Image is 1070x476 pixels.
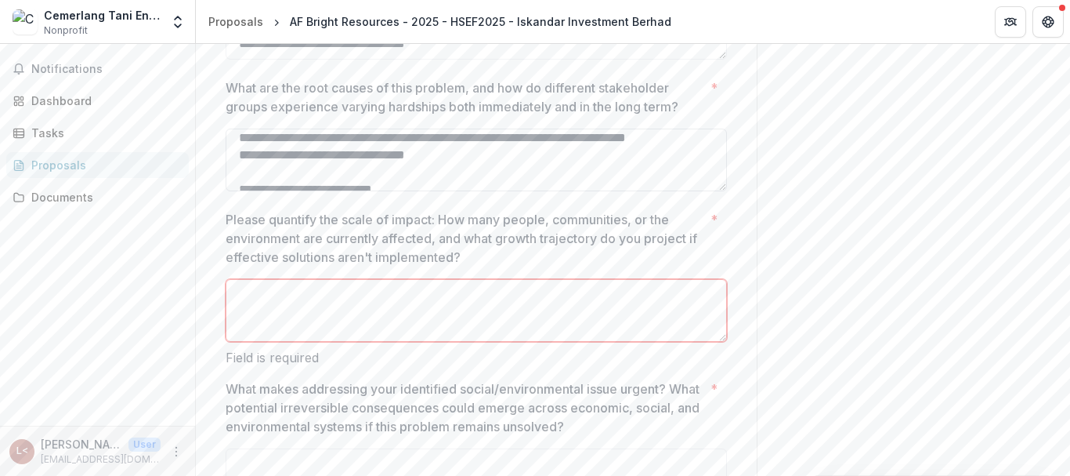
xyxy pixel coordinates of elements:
[31,63,183,76] span: Notifications
[226,348,727,367] div: Field is required
[31,189,176,205] div: Documents
[290,13,671,30] div: AF Bright Resources - 2025 - HSEF2025 - Iskandar Investment Berhad
[1032,6,1064,38] button: Get Help
[31,157,176,173] div: Proposals
[167,6,189,38] button: Open entity switcher
[6,56,189,82] button: Notifications
[6,88,189,114] a: Dashboard
[995,6,1026,38] button: Partners
[167,442,186,461] button: More
[41,452,161,467] p: [EMAIL_ADDRESS][DOMAIN_NAME]
[128,438,161,452] p: User
[208,13,263,30] div: Proposals
[6,184,189,210] a: Documents
[31,125,176,141] div: Tasks
[202,10,678,33] nav: breadcrumb
[41,436,122,452] p: [PERSON_NAME] <[EMAIL_ADDRESS][DOMAIN_NAME]>
[16,446,28,456] div: Liyana Farhanah <liyanafarhanah86@gmail.com>
[31,93,176,109] div: Dashboard
[202,10,269,33] a: Proposals
[44,7,161,24] div: Cemerlang Tani Enterprise
[226,78,704,116] p: What are the root causes of this problem, and how do different stakeholder groups experience vary...
[13,9,38,35] img: Cemerlang Tani Enterprise
[226,210,704,267] p: Please quantify the scale of impact: How many people, communities, or the environment are current...
[226,380,704,436] p: What makes addressing your identified social/environmental issue urgent? What potential irreversi...
[44,24,88,38] span: Nonprofit
[6,152,189,178] a: Proposals
[6,120,189,146] a: Tasks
